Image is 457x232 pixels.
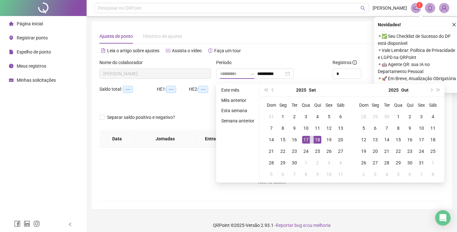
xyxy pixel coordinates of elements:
[406,124,414,132] div: 9
[135,130,196,148] th: Jornadas
[300,111,312,122] td: 2025-09-03
[291,159,298,167] div: 30
[302,147,310,155] div: 24
[381,169,393,180] td: 2025-11-04
[381,99,393,111] th: Ter
[269,84,276,96] button: prev-year
[267,113,275,120] div: 31
[279,136,287,144] div: 15
[277,111,289,122] td: 2025-09-01
[360,6,365,11] span: search
[371,136,379,144] div: 13
[373,4,407,12] span: [PERSON_NAME]
[435,210,451,226] div: Open Intercom Messenger
[14,220,21,227] span: facebook
[291,170,298,178] div: 7
[333,59,357,66] span: Registros
[369,134,381,145] td: 2025-10-13
[427,134,439,145] td: 2025-10-18
[101,48,106,53] span: file-text
[296,84,306,96] button: year panel
[418,136,425,144] div: 17
[416,169,427,180] td: 2025-11-07
[189,86,221,93] div: HE 2:
[358,122,369,134] td: 2025-10-05
[394,147,402,155] div: 22
[172,48,202,53] span: Assista o vídeo
[427,157,439,169] td: 2025-11-01
[418,159,425,167] div: 31
[312,134,323,145] td: 2025-09-18
[300,99,312,111] th: Qua
[300,157,312,169] td: 2025-10-01
[266,169,277,180] td: 2025-10-05
[250,71,255,76] span: to
[9,64,13,68] span: clock-circle
[24,220,30,227] span: linkedin
[369,145,381,157] td: 2025-10-20
[279,124,287,132] div: 8
[394,159,402,167] div: 29
[429,170,437,178] div: 8
[360,147,368,155] div: 19
[323,145,335,157] td: 2025-09-26
[105,114,178,121] span: Separar saldo positivo e negativo?
[335,145,346,157] td: 2025-09-27
[406,113,414,120] div: 2
[406,159,414,167] div: 30
[413,5,419,11] span: notification
[291,113,298,120] div: 2
[427,111,439,122] td: 2025-10-04
[337,113,344,120] div: 6
[291,124,298,132] div: 9
[335,134,346,145] td: 2025-09-20
[312,99,323,111] th: Qui
[277,145,289,157] td: 2025-09-22
[219,96,257,104] li: Mês anterior
[393,99,404,111] th: Qua
[427,84,435,96] button: next-year
[360,113,368,120] div: 28
[107,48,159,53] span: Leia o artigo sobre ajustes
[418,113,425,120] div: 3
[312,122,323,134] td: 2025-09-11
[337,124,344,132] div: 13
[418,170,425,178] div: 7
[360,136,368,144] div: 12
[267,170,275,178] div: 5
[9,36,13,40] span: environment
[302,124,310,132] div: 10
[335,99,346,111] th: Sáb
[17,21,43,26] span: Página inicial
[219,86,257,94] li: Este mês
[335,169,346,180] td: 2025-10-11
[369,169,381,180] td: 2025-11-03
[358,145,369,157] td: 2025-10-19
[404,122,416,134] td: 2025-10-09
[401,84,409,96] button: month panel
[196,130,233,148] th: Entrada 1
[371,159,379,167] div: 27
[427,99,439,111] th: Sáb
[267,124,275,132] div: 7
[378,21,401,28] span: Novidades !
[9,78,13,82] span: schedule
[360,159,368,167] div: 26
[323,99,335,111] th: Sex
[360,124,368,132] div: 5
[33,220,40,227] span: instagram
[291,136,298,144] div: 16
[337,170,344,178] div: 11
[352,60,357,65] span: info-circle
[266,99,277,111] th: Dom
[17,35,48,40] span: Registrar ponto
[335,111,346,122] td: 2025-09-06
[358,157,369,169] td: 2025-10-26
[266,157,277,169] td: 2025-09-28
[383,170,391,178] div: 4
[416,134,427,145] td: 2025-10-17
[435,84,442,96] button: super-next-year
[337,136,344,144] div: 20
[383,147,391,155] div: 21
[393,134,404,145] td: 2025-10-15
